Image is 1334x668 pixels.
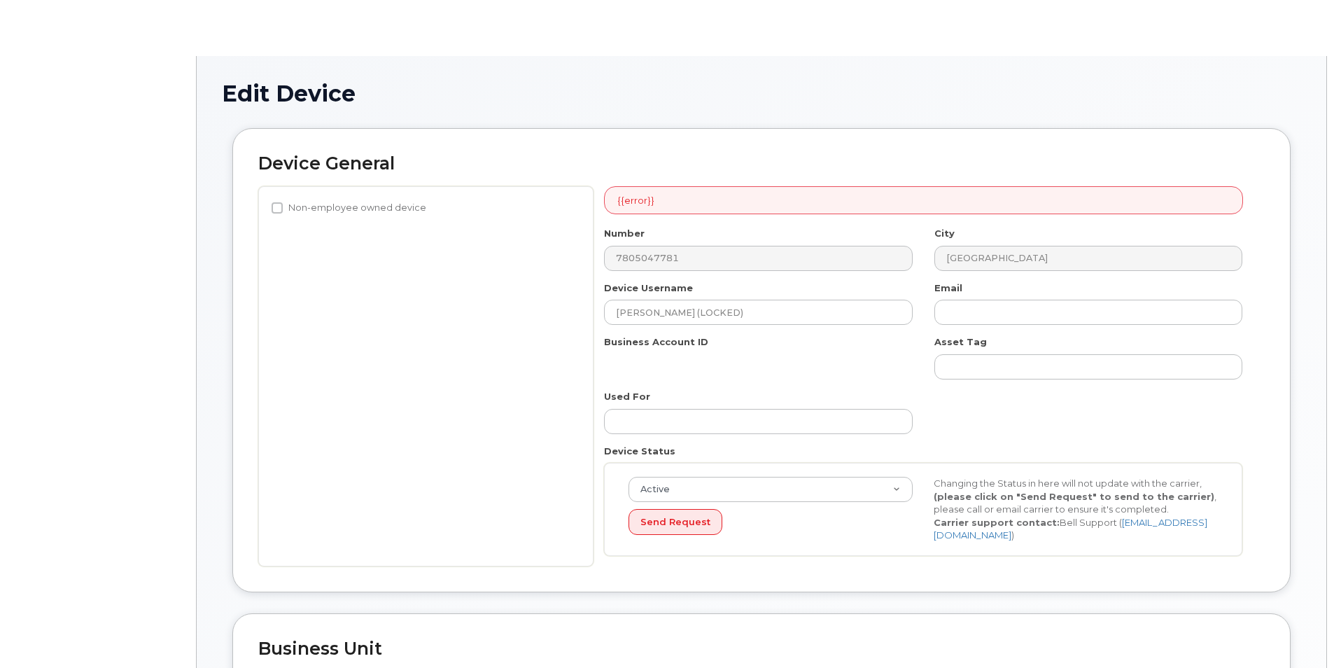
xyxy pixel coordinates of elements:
div: {{error}} [604,186,1243,215]
h2: Device General [258,154,1265,174]
button: Send Request [629,509,722,535]
a: [EMAIL_ADDRESS][DOMAIN_NAME] [934,517,1207,541]
label: City [934,227,955,240]
label: Number [604,227,645,240]
strong: (please click on "Send Request" to send to the carrier) [934,491,1214,502]
input: Non-employee owned device [272,202,283,214]
label: Used For [604,390,650,403]
label: Business Account ID [604,335,708,349]
label: Device Username [604,281,693,295]
label: Non-employee owned device [272,200,426,216]
strong: Carrier support contact: [934,517,1060,528]
h2: Business Unit [258,639,1265,659]
div: Changing the Status in here will not update with the carrier, , please call or email carrier to e... [923,477,1228,542]
label: Email [934,281,962,295]
label: Device Status [604,445,675,458]
label: Asset Tag [934,335,987,349]
h1: Edit Device [222,81,1301,106]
